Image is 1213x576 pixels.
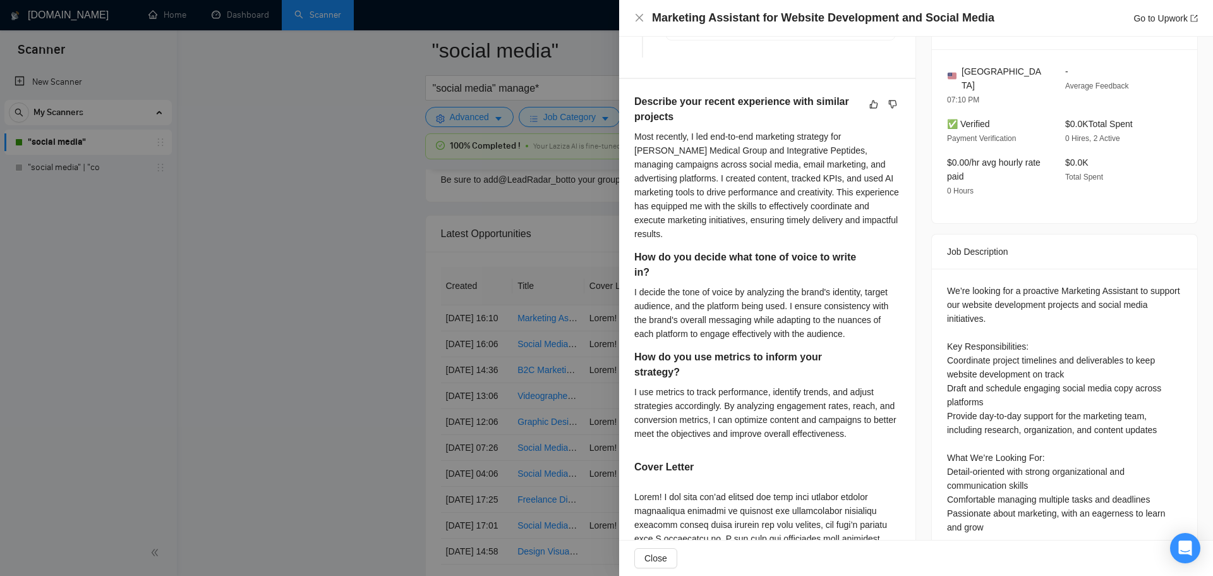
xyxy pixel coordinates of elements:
[652,10,994,26] h4: Marketing Assistant for Website Development and Social Media
[947,119,990,129] span: ✅ Verified
[634,460,694,475] h5: Cover Letter
[634,13,644,23] span: close
[1065,157,1089,168] span: $0.0K
[947,187,974,195] span: 0 Hours
[644,551,667,565] span: Close
[947,95,979,104] span: 07:10 PM
[1065,134,1120,143] span: 0 Hires, 2 Active
[948,71,957,80] img: 🇺🇸
[888,99,897,109] span: dislike
[634,94,860,125] h5: Describe your recent experience with similar projects
[634,385,900,441] div: I use metrics to track performance, identify trends, and adjust strategies accordingly. By analyz...
[1065,173,1103,181] span: Total Spent
[866,97,881,112] button: like
[947,235,1182,269] div: Job Description
[1065,66,1068,77] span: -
[634,285,900,341] div: I decide the tone of voice by analyzing the brand's identity, target audience, and the platform b...
[869,99,878,109] span: like
[1170,533,1200,563] div: Open Intercom Messenger
[947,134,1016,143] span: Payment Verification
[634,250,860,280] h5: How do you decide what tone of voice to write in?
[1065,119,1133,129] span: $0.0K Total Spent
[947,157,1041,181] span: $0.00/hr avg hourly rate paid
[634,350,860,380] h5: How do you use metrics to inform your strategy?
[1133,13,1198,23] a: Go to Upworkexport
[634,548,677,568] button: Close
[634,130,900,241] div: Most recently, I led end-to-end marketing strategy for [PERSON_NAME] Medical Group and Integrativ...
[885,97,900,112] button: dislike
[634,13,644,23] button: Close
[962,64,1045,92] span: [GEOGRAPHIC_DATA]
[1190,15,1198,22] span: export
[1065,82,1129,90] span: Average Feedback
